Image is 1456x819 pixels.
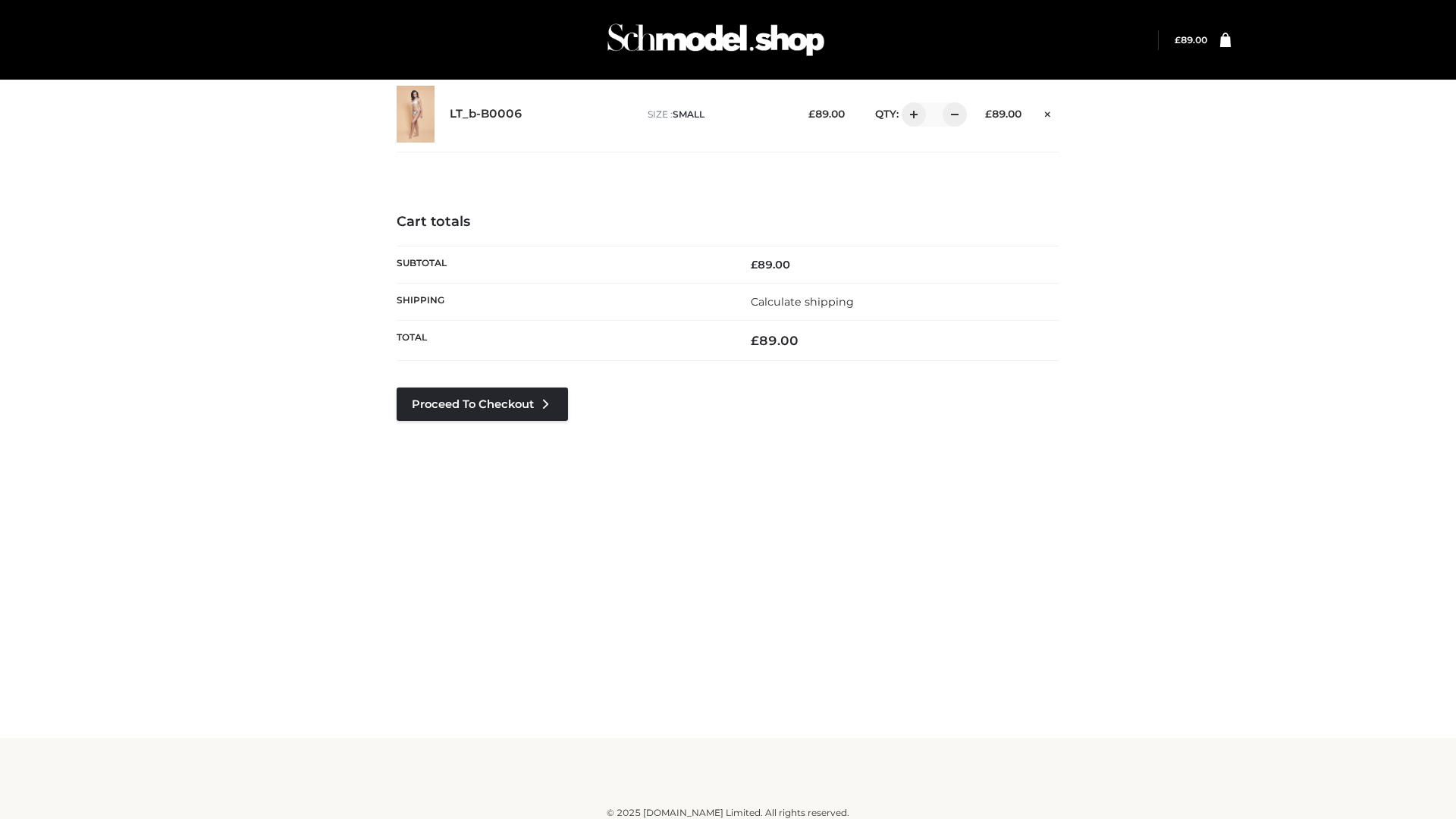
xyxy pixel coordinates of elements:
span: £ [808,108,815,120]
bdi: 89.00 [808,108,845,120]
span: £ [751,333,759,348]
a: Remove this item [1037,102,1059,122]
th: Subtotal [397,246,728,283]
bdi: 89.00 [1175,34,1207,45]
bdi: 89.00 [751,333,799,348]
span: £ [751,258,758,271]
a: £89.00 [1175,34,1207,45]
img: Schmodel Admin 964 [602,10,830,70]
bdi: 89.00 [985,108,1021,120]
span: SMALL [673,108,704,120]
a: Calculate shipping [751,295,854,309]
th: Total [397,321,728,361]
span: £ [985,108,992,120]
h4: Cart totals [397,214,1059,231]
bdi: 89.00 [751,258,790,271]
th: Shipping [397,283,728,320]
span: £ [1175,34,1181,45]
a: LT_b-B0006 [450,107,522,121]
div: QTY: [860,102,962,127]
a: Proceed to Checkout [397,388,568,421]
p: size : [648,108,785,121]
